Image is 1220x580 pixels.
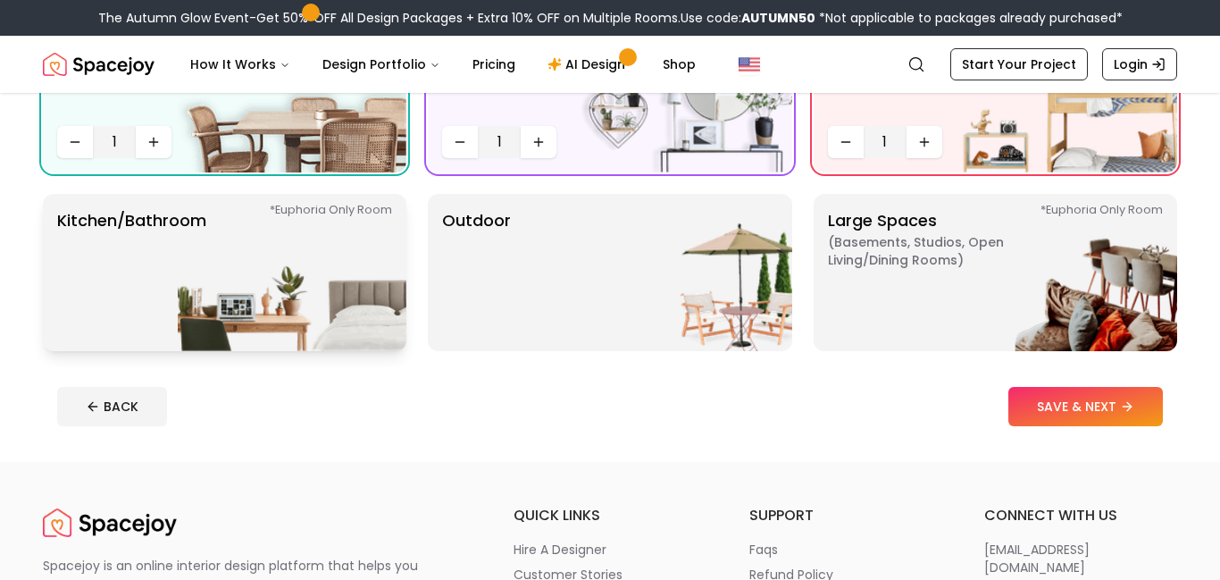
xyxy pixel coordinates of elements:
[828,208,1051,337] p: Large Spaces
[533,46,645,82] a: AI Design
[57,208,206,337] p: Kitchen/Bathroom
[485,131,514,153] span: 1
[178,15,406,172] img: Dining Room
[749,541,778,559] p: faqs
[514,505,706,526] h6: quick links
[43,46,155,82] img: Spacejoy Logo
[521,126,556,158] button: Increase quantity
[739,54,760,75] img: United States
[176,46,710,82] nav: Main
[815,9,1123,27] span: *Not applicable to packages already purchased*
[741,9,815,27] b: AUTUMN50
[308,46,455,82] button: Design Portfolio
[57,126,93,158] button: Decrease quantity
[43,505,177,541] a: Spacejoy
[828,233,1051,269] span: ( Basements, Studios, Open living/dining rooms )
[1102,48,1177,80] a: Login
[100,131,129,153] span: 1
[43,36,1177,93] nav: Global
[458,46,530,82] a: Pricing
[43,46,155,82] a: Spacejoy
[57,387,167,426] button: BACK
[178,194,406,351] img: Kitchen/Bathroom *Euphoria Only
[984,541,1177,576] a: [EMAIL_ADDRESS][DOMAIN_NAME]
[871,131,899,153] span: 1
[984,505,1177,526] h6: connect with us
[514,541,606,559] p: hire a designer
[1008,387,1163,426] button: SAVE & NEXT
[749,541,942,559] a: faqs
[564,194,792,351] img: Outdoor
[749,505,942,526] h6: support
[176,46,305,82] button: How It Works
[564,15,792,172] img: entryway
[43,505,177,541] img: Spacejoy Logo
[948,194,1177,351] img: Large Spaces *Euphoria Only
[907,126,942,158] button: Increase quantity
[948,15,1177,172] img: Kids' Bedroom/Nursery
[442,208,511,337] p: Outdoor
[98,9,1123,27] div: The Autumn Glow Event-Get 50% OFF All Design Packages + Extra 10% OFF on Multiple Rooms.
[442,126,478,158] button: Decrease quantity
[648,46,710,82] a: Shop
[514,541,706,559] a: hire a designer
[681,9,815,27] span: Use code:
[136,126,171,158] button: Increase quantity
[828,126,864,158] button: Decrease quantity
[950,48,1088,80] a: Start Your Project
